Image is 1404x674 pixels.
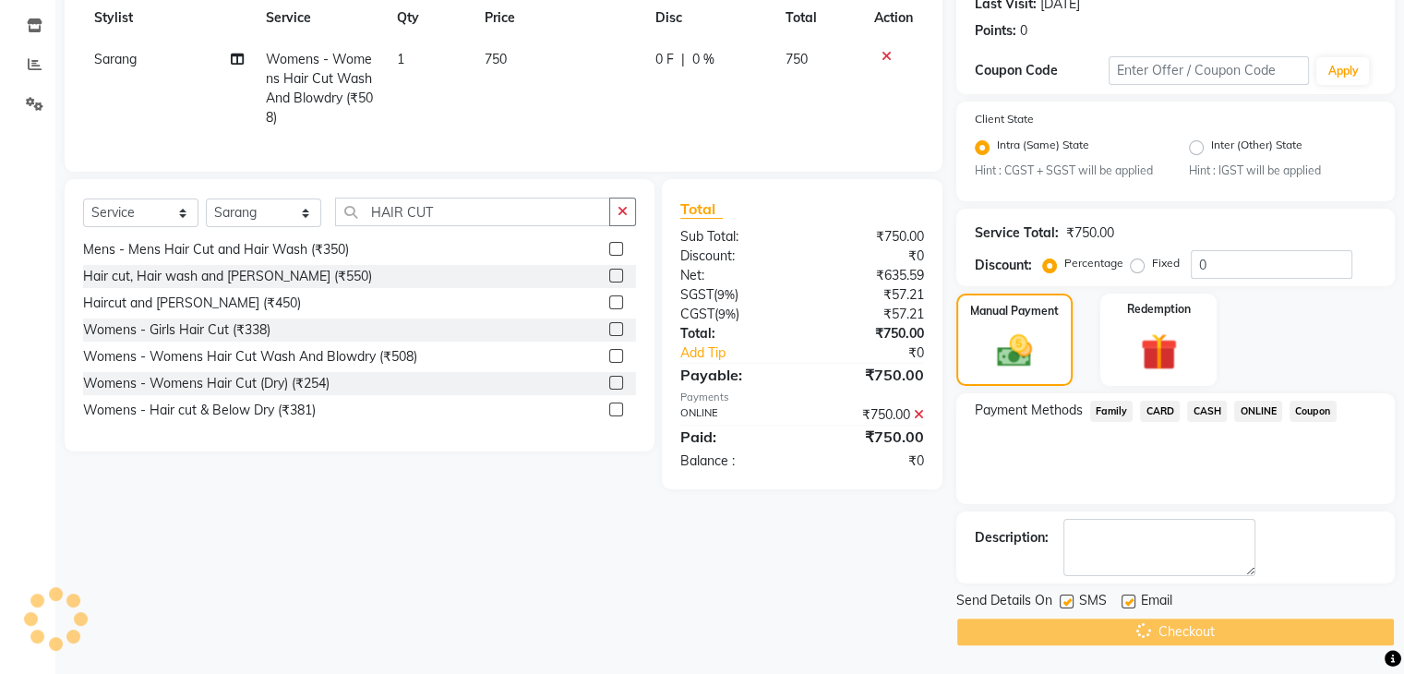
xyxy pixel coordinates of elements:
[802,426,938,448] div: ₹750.00
[975,223,1059,243] div: Service Total:
[1187,401,1227,422] span: CASH
[83,320,270,340] div: Womens - Girls Hair Cut (₹338)
[83,294,301,313] div: Haircut and [PERSON_NAME] (₹450)
[1109,56,1310,85] input: Enter Offer / Coupon Code
[802,247,938,266] div: ₹0
[786,51,808,67] span: 750
[94,51,137,67] span: Sarang
[1234,401,1282,422] span: ONLINE
[802,285,938,305] div: ₹57.21
[692,50,714,69] span: 0 %
[83,401,316,420] div: Womens - Hair cut & Below Dry (₹381)
[666,305,802,324] div: ( )
[397,51,404,67] span: 1
[681,50,685,69] span: |
[717,287,735,302] span: 9%
[1316,57,1369,85] button: Apply
[666,405,802,425] div: ONLINE
[666,285,802,305] div: ( )
[266,51,373,126] span: Womens - Womens Hair Cut Wash And Blowdry (₹508)
[1140,401,1180,422] span: CARD
[975,401,1083,420] span: Payment Methods
[666,324,802,343] div: Total:
[1189,162,1376,179] small: Hint : IGST will be applied
[680,286,714,303] span: SGST
[802,405,938,425] div: ₹750.00
[802,266,938,285] div: ₹635.59
[802,227,938,247] div: ₹750.00
[975,256,1032,275] div: Discount:
[666,426,802,448] div: Paid:
[666,247,802,266] div: Discount:
[975,111,1034,127] label: Client State
[1290,401,1337,422] span: Coupon
[1129,329,1189,375] img: _gift.svg
[718,307,736,321] span: 9%
[1211,137,1302,159] label: Inter (Other) State
[680,390,924,405] div: Payments
[802,324,938,343] div: ₹750.00
[975,21,1016,41] div: Points:
[666,364,802,386] div: Payable:
[680,199,723,219] span: Total
[975,162,1162,179] small: Hint : CGST + SGST will be applied
[83,267,372,286] div: Hair cut, Hair wash and [PERSON_NAME] (₹550)
[335,198,610,226] input: Search or Scan
[824,343,937,363] div: ₹0
[666,451,802,471] div: Balance :
[1090,401,1134,422] span: Family
[975,61,1109,80] div: Coupon Code
[666,343,824,363] a: Add Tip
[666,266,802,285] div: Net:
[956,591,1052,614] span: Send Details On
[802,364,938,386] div: ₹750.00
[1064,255,1123,271] label: Percentage
[986,331,1043,371] img: _cash.svg
[1152,255,1180,271] label: Fixed
[1127,301,1191,318] label: Redemption
[666,227,802,247] div: Sub Total:
[970,303,1059,319] label: Manual Payment
[802,451,938,471] div: ₹0
[83,374,330,393] div: Womens - Womens Hair Cut (Dry) (₹254)
[1066,223,1114,243] div: ₹750.00
[997,137,1089,159] label: Intra (Same) State
[680,306,714,322] span: CGST
[802,305,938,324] div: ₹57.21
[1020,21,1027,41] div: 0
[83,240,349,259] div: Mens - Mens Hair Cut and Hair Wash (₹350)
[1079,591,1107,614] span: SMS
[975,528,1049,548] div: Description:
[83,347,417,367] div: Womens - Womens Hair Cut Wash And Blowdry (₹508)
[655,50,674,69] span: 0 F
[485,51,507,67] span: 750
[1141,591,1172,614] span: Email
